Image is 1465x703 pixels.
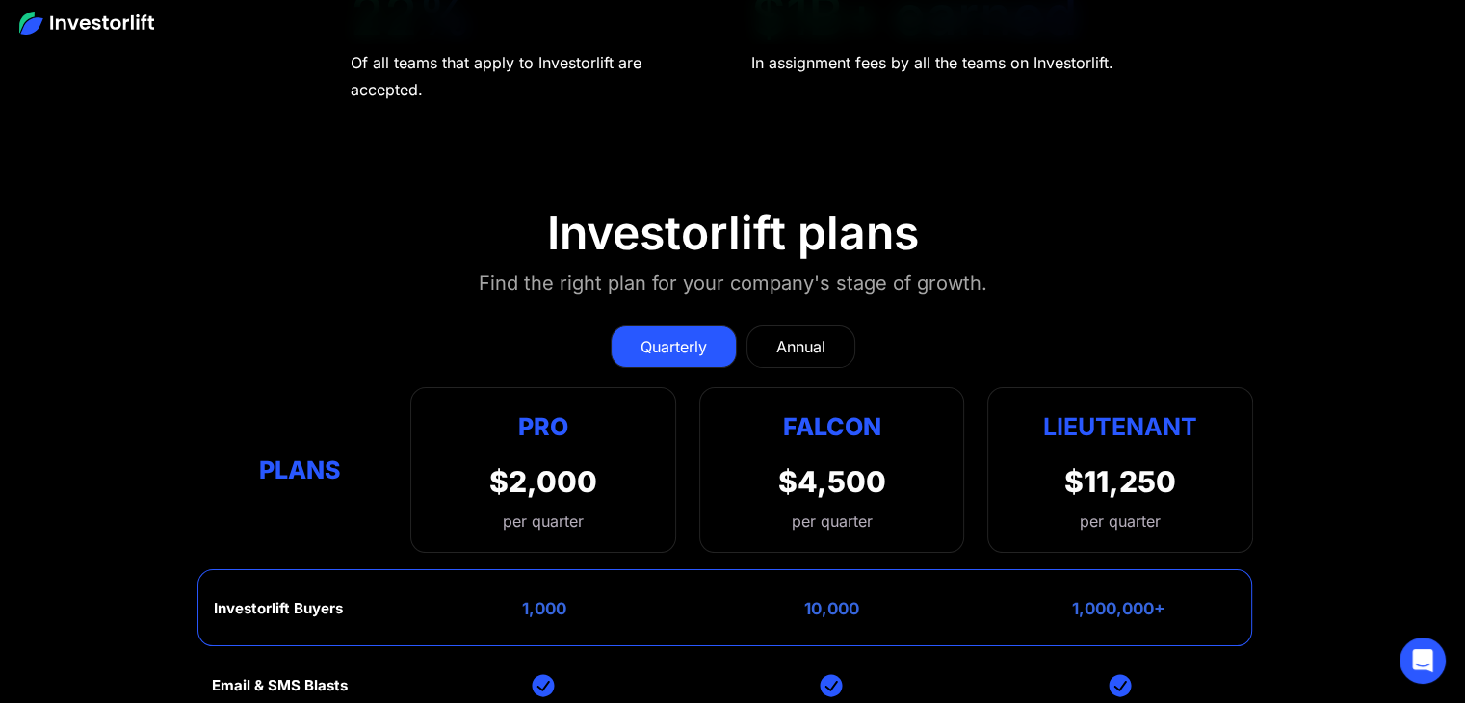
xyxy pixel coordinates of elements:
[1064,464,1176,499] div: $11,250
[212,452,387,489] div: Plans
[489,509,597,533] div: per quarter
[351,49,716,103] div: Of all teams that apply to Investorlift are accepted.
[214,600,343,617] div: Investorlift Buyers
[547,205,919,261] div: Investorlift plans
[1043,412,1197,441] strong: Lieutenant
[479,268,987,299] div: Find the right plan for your company's stage of growth.
[489,407,597,445] div: Pro
[522,599,566,618] div: 1,000
[776,335,825,358] div: Annual
[782,407,880,445] div: Falcon
[791,509,872,533] div: per quarter
[751,49,1113,76] div: In assignment fees by all the teams on Investorlift.
[1080,509,1161,533] div: per quarter
[641,335,707,358] div: Quarterly
[489,464,597,499] div: $2,000
[804,599,859,618] div: 10,000
[1072,599,1165,618] div: 1,000,000+
[1400,638,1446,684] div: Open Intercom Messenger
[777,464,885,499] div: $4,500
[212,677,348,694] div: Email & SMS Blasts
